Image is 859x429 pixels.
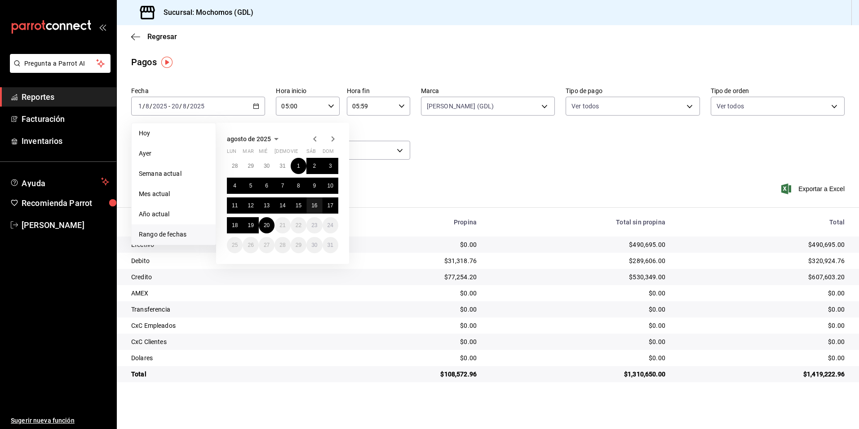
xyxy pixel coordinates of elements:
div: $0.00 [680,321,845,330]
div: $0.00 [341,321,477,330]
span: / [187,103,190,110]
abbr: viernes [291,148,298,158]
span: Regresar [147,32,177,41]
div: $490,695.00 [680,240,845,249]
abbr: 19 de agosto de 2025 [248,222,253,228]
abbr: miércoles [259,148,267,158]
label: Marca [421,88,555,94]
button: 29 de agosto de 2025 [291,237,306,253]
button: 17 de agosto de 2025 [323,197,338,214]
div: $0.00 [341,240,477,249]
button: 18 de agosto de 2025 [227,217,243,233]
span: Semana actual [139,169,208,179]
abbr: 29 de agosto de 2025 [296,242,301,248]
button: 2 de agosto de 2025 [306,158,322,174]
div: $0.00 [491,353,665,362]
abbr: 22 de agosto de 2025 [296,222,301,228]
span: - [168,103,170,110]
div: Pagos [131,55,157,69]
abbr: jueves [275,148,328,158]
input: ---- [190,103,205,110]
div: $0.00 [341,337,477,346]
img: Tooltip marker [161,57,173,68]
abbr: 25 de agosto de 2025 [232,242,238,248]
input: -- [138,103,142,110]
button: 16 de agosto de 2025 [306,197,322,214]
div: $1,419,222.96 [680,370,845,379]
div: $31,318.76 [341,256,477,265]
abbr: 24 de agosto de 2025 [328,222,333,228]
label: Hora inicio [276,88,339,94]
div: Total [131,370,327,379]
div: AMEX [131,289,327,298]
div: $0.00 [491,289,665,298]
button: 6 de agosto de 2025 [259,178,275,194]
abbr: 27 de agosto de 2025 [264,242,270,248]
span: Ayuda [22,176,97,187]
abbr: 26 de agosto de 2025 [248,242,253,248]
abbr: 7 de agosto de 2025 [281,183,284,189]
div: Total [680,219,845,226]
span: Rango de fechas [139,230,208,239]
div: $530,349.00 [491,273,665,282]
span: / [179,103,182,110]
span: Inventarios [22,135,109,147]
div: $0.00 [680,337,845,346]
button: 31 de julio de 2025 [275,158,290,174]
div: Dolares [131,353,327,362]
a: Pregunta a Parrot AI [6,65,111,75]
div: $0.00 [491,305,665,314]
button: 11 de agosto de 2025 [227,197,243,214]
abbr: 18 de agosto de 2025 [232,222,238,228]
div: $108,572.96 [341,370,477,379]
button: 23 de agosto de 2025 [306,217,322,233]
button: 28 de agosto de 2025 [275,237,290,253]
div: $607,603.20 [680,273,845,282]
abbr: 16 de agosto de 2025 [311,202,317,209]
abbr: 17 de agosto de 2025 [328,202,333,209]
div: $0.00 [680,289,845,298]
button: 28 de julio de 2025 [227,158,243,174]
abbr: 8 de agosto de 2025 [297,183,300,189]
span: Recomienda Parrot [22,197,109,209]
button: Exportar a Excel [783,183,845,194]
span: Ver todos [571,102,599,111]
button: open_drawer_menu [99,23,106,31]
abbr: 23 de agosto de 2025 [311,222,317,228]
abbr: 1 de agosto de 2025 [297,163,300,169]
label: Fecha [131,88,265,94]
button: 26 de agosto de 2025 [243,237,258,253]
abbr: martes [243,148,253,158]
abbr: 14 de agosto de 2025 [279,202,285,209]
abbr: 20 de agosto de 2025 [264,222,270,228]
button: 7 de agosto de 2025 [275,178,290,194]
abbr: 12 de agosto de 2025 [248,202,253,209]
div: Transferencia [131,305,327,314]
div: CxC Clientes [131,337,327,346]
abbr: 2 de agosto de 2025 [313,163,316,169]
span: Mes actual [139,189,208,199]
button: Pregunta a Parrot AI [10,54,111,73]
button: 22 de agosto de 2025 [291,217,306,233]
div: $0.00 [491,321,665,330]
abbr: 6 de agosto de 2025 [265,183,268,189]
span: Reportes [22,91,109,103]
abbr: 28 de julio de 2025 [232,163,238,169]
div: $0.00 [680,305,845,314]
div: $0.00 [491,337,665,346]
abbr: 30 de agosto de 2025 [311,242,317,248]
span: agosto de 2025 [227,135,271,143]
abbr: 30 de julio de 2025 [264,163,270,169]
button: 30 de julio de 2025 [259,158,275,174]
button: Regresar [131,32,177,41]
span: Año actual [139,210,208,219]
abbr: domingo [323,148,334,158]
button: 30 de agosto de 2025 [306,237,322,253]
label: Tipo de orden [711,88,845,94]
abbr: 10 de agosto de 2025 [328,183,333,189]
button: 9 de agosto de 2025 [306,178,322,194]
input: -- [182,103,187,110]
span: [PERSON_NAME] (GDL) [427,102,494,111]
button: 15 de agosto de 2025 [291,197,306,214]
